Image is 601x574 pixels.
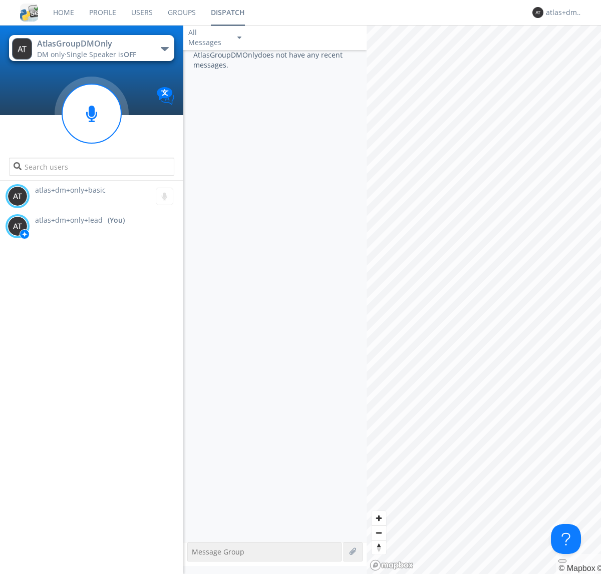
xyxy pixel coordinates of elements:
[37,38,150,50] div: AtlasGroupDMOnly
[67,50,136,59] span: Single Speaker is
[124,50,136,59] span: OFF
[532,7,543,18] img: 373638.png
[188,28,228,48] div: All Messages
[37,50,150,60] div: DM only ·
[546,8,583,18] div: atlas+dm+only+lead
[9,35,174,61] button: AtlasGroupDMOnlyDM only·Single Speaker isOFF
[35,215,103,225] span: atlas+dm+only+lead
[237,37,241,39] img: caret-down-sm.svg
[183,50,367,542] div: AtlasGroupDMOnly does not have any recent messages.
[558,559,566,562] button: Toggle attribution
[372,511,386,525] button: Zoom in
[8,186,28,206] img: 373638.png
[20,4,38,22] img: cddb5a64eb264b2086981ab96f4c1ba7
[372,540,386,554] button: Reset bearing to north
[372,526,386,540] span: Zoom out
[9,158,174,176] input: Search users
[558,564,595,572] a: Mapbox
[370,559,414,571] a: Mapbox logo
[157,87,174,105] img: Translation enabled
[35,185,106,195] span: atlas+dm+only+basic
[8,216,28,236] img: 373638.png
[12,38,32,60] img: 373638.png
[372,525,386,540] button: Zoom out
[551,524,581,554] iframe: Toggle Customer Support
[108,215,125,225] div: (You)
